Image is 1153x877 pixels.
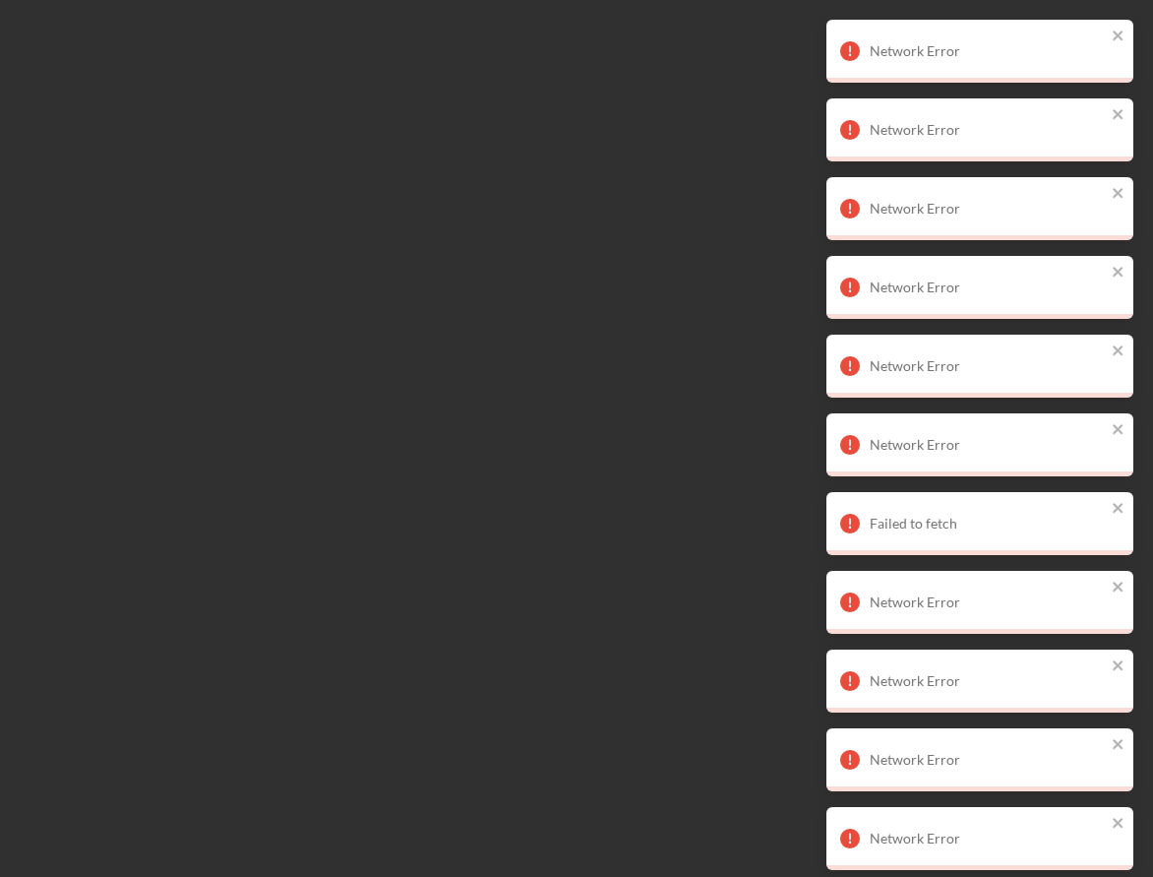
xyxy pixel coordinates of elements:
[1112,343,1125,361] button: close
[870,122,1106,138] div: Network Error
[1112,106,1125,125] button: close
[870,437,1106,453] div: Network Error
[870,280,1106,295] div: Network Error
[870,831,1106,846] div: Network Error
[870,595,1106,610] div: Network Error
[870,358,1106,374] div: Network Error
[1112,815,1125,834] button: close
[870,201,1106,217] div: Network Error
[1112,185,1125,204] button: close
[1112,736,1125,755] button: close
[1112,500,1125,519] button: close
[1112,658,1125,676] button: close
[1112,28,1125,46] button: close
[1112,421,1125,440] button: close
[1112,579,1125,597] button: close
[870,516,1106,532] div: Failed to fetch
[870,43,1106,59] div: Network Error
[1112,264,1125,282] button: close
[870,752,1106,768] div: Network Error
[870,673,1106,689] div: Network Error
